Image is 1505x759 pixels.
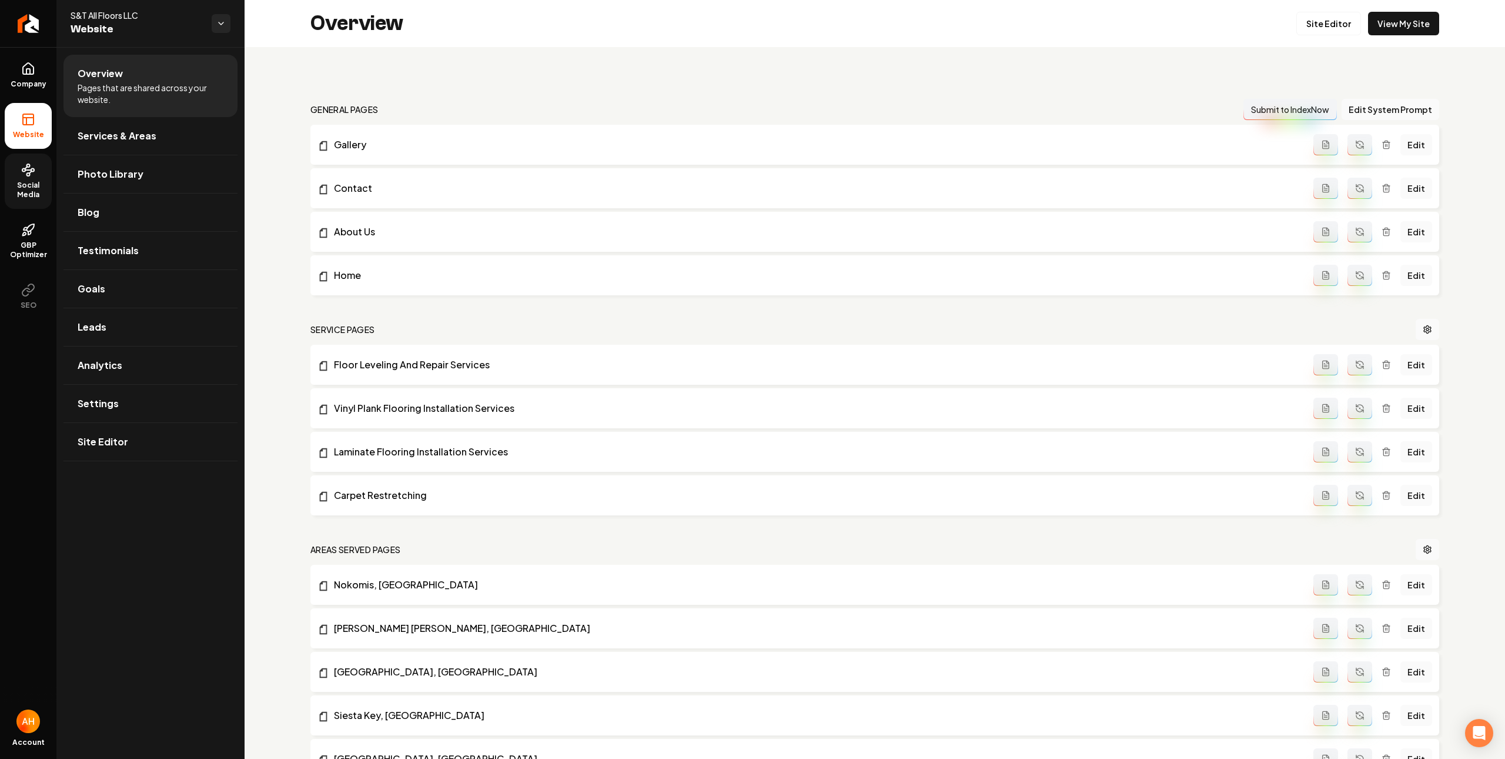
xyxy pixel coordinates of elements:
[16,710,40,733] button: Open user button
[78,66,123,81] span: Overview
[317,665,1313,679] a: [GEOGRAPHIC_DATA], [GEOGRAPHIC_DATA]
[78,244,139,258] span: Testimonials
[310,12,403,35] h2: Overview
[317,578,1313,592] a: Nokomis, [GEOGRAPHIC_DATA]
[1313,485,1338,506] button: Add admin page prompt
[5,181,52,199] span: Social Media
[317,181,1313,195] a: Contact
[317,445,1313,459] a: Laminate Flooring Installation Services
[1400,485,1432,506] a: Edit
[63,232,238,269] a: Testimonials
[1465,719,1493,747] div: Open Intercom Messenger
[16,301,41,310] span: SEO
[78,82,223,105] span: Pages that are shared across your website.
[1342,99,1439,120] button: Edit System Prompt
[78,205,99,219] span: Blog
[5,274,52,319] button: SEO
[63,270,238,308] a: Goals
[16,710,40,733] img: Anthony Hurgoi
[1400,705,1432,726] a: Edit
[63,385,238,422] a: Settings
[317,138,1313,152] a: Gallery
[71,21,202,38] span: Website
[317,488,1313,502] a: Carpet Restretching
[317,268,1313,282] a: Home
[6,79,51,89] span: Company
[1313,134,1338,155] button: Add admin page prompt
[1368,12,1439,35] a: View My Site
[63,423,238,461] a: Site Editor
[1313,354,1338,375] button: Add admin page prompt
[310,544,400,555] h2: Areas Served Pages
[63,347,238,384] a: Analytics
[5,214,52,269] a: GBP Optimizer
[1313,441,1338,462] button: Add admin page prompt
[5,241,52,259] span: GBP Optimizer
[78,435,128,449] span: Site Editor
[78,282,105,296] span: Goals
[1400,661,1432,683] a: Edit
[1400,574,1432,595] a: Edit
[1313,574,1338,595] button: Add admin page prompt
[1313,398,1338,419] button: Add admin page prompt
[310,324,375,335] h2: Service Pages
[78,397,119,411] span: Settings
[317,225,1313,239] a: About Us
[1400,398,1432,419] a: Edit
[1313,661,1338,683] button: Add admin page prompt
[5,154,52,209] a: Social Media
[1313,221,1338,242] button: Add admin page prompt
[78,320,106,334] span: Leads
[1400,618,1432,639] a: Edit
[1313,618,1338,639] button: Add admin page prompt
[5,52,52,98] a: Company
[8,130,49,139] span: Website
[71,9,202,21] span: S&T All Floors LLC
[63,194,238,231] a: Blog
[317,621,1313,635] a: [PERSON_NAME] [PERSON_NAME], [GEOGRAPHIC_DATA]
[1400,221,1432,242] a: Edit
[12,738,45,747] span: Account
[1400,178,1432,199] a: Edit
[1400,134,1432,155] a: Edit
[1400,441,1432,462] a: Edit
[63,308,238,346] a: Leads
[1313,265,1338,286] button: Add admin page prompt
[63,117,238,155] a: Services & Areas
[1313,705,1338,726] button: Add admin page prompt
[78,129,156,143] span: Services & Areas
[1400,265,1432,286] a: Edit
[1313,178,1338,199] button: Add admin page prompt
[78,167,143,181] span: Photo Library
[78,358,122,372] span: Analytics
[317,401,1313,415] a: Vinyl Plank Flooring Installation Services
[1243,99,1337,120] button: Submit to IndexNow
[317,708,1313,723] a: Siesta Key, [GEOGRAPHIC_DATA]
[1296,12,1361,35] a: Site Editor
[317,358,1313,372] a: Floor Leveling And Repair Services
[310,104,379,115] h2: general pages
[18,14,39,33] img: Rebolt Logo
[63,155,238,193] a: Photo Library
[1400,354,1432,375] a: Edit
